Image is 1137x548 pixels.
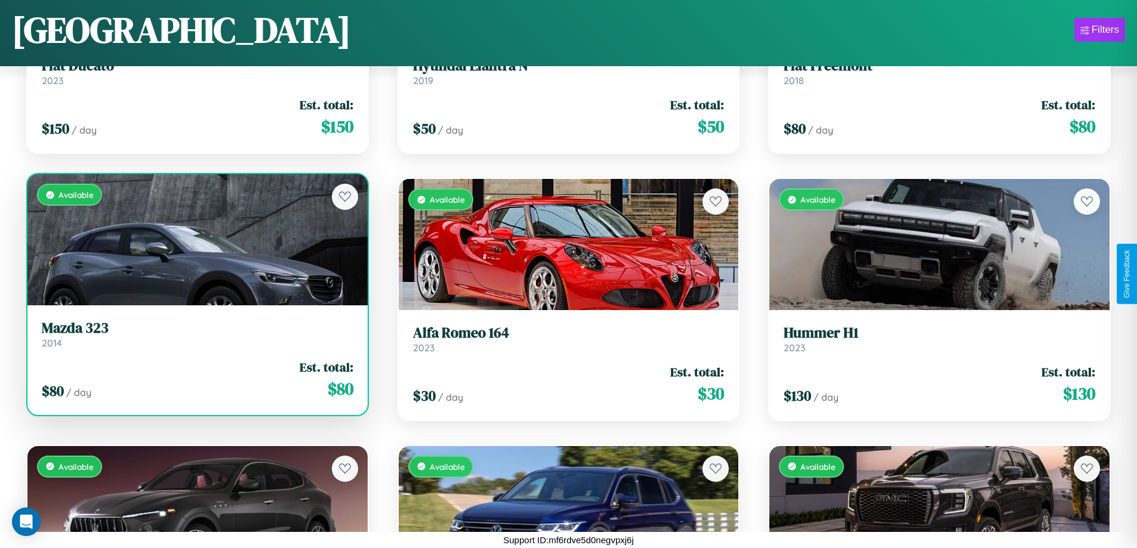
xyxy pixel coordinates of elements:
[670,363,724,380] span: Est. total:
[784,75,804,86] span: 2018
[66,386,91,398] span: / day
[58,190,94,200] span: Available
[698,114,724,138] span: $ 50
[12,5,351,54] h1: [GEOGRAPHIC_DATA]
[1042,96,1095,113] span: Est. total:
[800,462,836,472] span: Available
[300,358,353,376] span: Est. total:
[784,119,806,138] span: $ 80
[430,462,465,472] span: Available
[784,324,1095,342] h3: Hummer H1
[42,337,62,349] span: 2014
[1092,24,1119,36] div: Filters
[42,57,353,86] a: Fiat Ducato2023
[814,391,839,403] span: / day
[1063,382,1095,405] span: $ 130
[438,391,463,403] span: / day
[413,119,436,138] span: $ 50
[438,124,463,136] span: / day
[413,57,725,75] h3: Hyundai Elantra N
[698,382,724,405] span: $ 30
[784,57,1095,75] h3: Fiat Freemont
[670,96,724,113] span: Est. total:
[12,507,41,536] div: Open Intercom Messenger
[321,114,353,138] span: $ 150
[784,386,811,405] span: $ 130
[58,462,94,472] span: Available
[1070,114,1095,138] span: $ 80
[42,57,353,75] h3: Fiat Ducato
[808,124,833,136] span: / day
[72,124,97,136] span: / day
[413,324,725,342] h3: Alfa Romeo 164
[413,75,433,86] span: 2019
[413,324,725,354] a: Alfa Romeo 1642023
[503,532,633,548] p: Support ID: mf6rdve5d0negvpxj6j
[42,320,353,337] h3: Mazda 323
[42,119,69,138] span: $ 150
[784,342,805,354] span: 2023
[800,194,836,205] span: Available
[42,320,353,349] a: Mazda 3232014
[430,194,465,205] span: Available
[1123,250,1131,298] div: Give Feedback
[42,381,64,401] span: $ 80
[1074,18,1125,42] button: Filters
[413,342,435,354] span: 2023
[328,377,353,401] span: $ 80
[300,96,353,113] span: Est. total:
[413,386,436,405] span: $ 30
[1042,363,1095,380] span: Est. total:
[784,57,1095,86] a: Fiat Freemont2018
[42,75,63,86] span: 2023
[413,57,725,86] a: Hyundai Elantra N2019
[784,324,1095,354] a: Hummer H12023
